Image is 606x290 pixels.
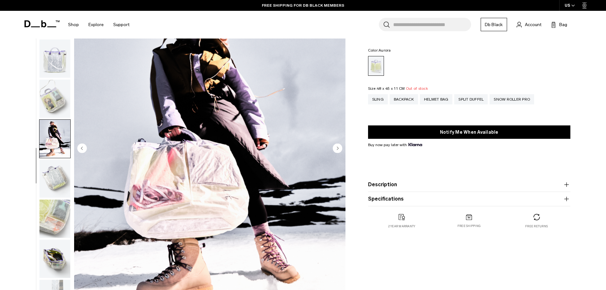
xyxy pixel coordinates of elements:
button: Next slide [333,143,342,154]
a: Backpack [390,94,418,104]
img: Weigh_Lighter_Helmet_Bag_32L_5.png [39,160,70,198]
a: Split Duffel [454,94,488,104]
span: Buy now pay later with [368,142,422,148]
span: 48 x 45 x 11 CM [377,86,405,91]
img: Weigh_Lighter_Helmet_Bag_32L_4.png [39,80,70,118]
a: Helmet Bag [420,94,453,104]
a: Explore [88,13,104,36]
span: Aurora [379,48,391,53]
button: Weigh_Lighter_Helmet_Bag_32L_6.png [39,199,71,238]
button: Previous slide [77,143,87,154]
button: Notify Me When Available [368,125,570,139]
a: Db Black [481,18,507,31]
button: Weigh_Lighter_Helmet_Bag_32L_5.png [39,159,71,198]
nav: Main Navigation [63,11,134,39]
p: Free returns [525,224,548,229]
a: Shop [68,13,79,36]
legend: Color: [368,48,391,52]
button: Weigh_Lighter_Helmet_Bag_32L_3.png [39,39,71,78]
a: Support [113,13,129,36]
span: Account [525,21,541,28]
button: Specifications [368,195,570,203]
button: Bag [551,21,567,28]
a: FREE SHIPPING FOR DB BLACK MEMBERS [262,3,344,8]
img: {"height" => 20, "alt" => "Klarna"} [408,143,422,146]
p: Free shipping [457,224,481,228]
button: Weigh_Lighter_Helmet_Bag_32L_4.png [39,79,71,118]
img: Weigh_Lighter_Helmet_Bag_32L_3.png [39,39,70,78]
span: Bag [559,21,567,28]
a: Aurora [368,56,384,76]
img: Weigh_Lighter_Helmet_Bag_32L_6.png [39,200,70,238]
img: Weigh Lighter Helmet Bag 32L Aurora [39,120,70,158]
a: Snow Roller Pro [490,94,534,104]
a: Sling [368,94,388,104]
button: Weigh Lighter Helmet Bag 32L Aurora [39,119,71,158]
span: Out of stock [406,86,428,91]
a: Account [517,21,541,28]
p: 2 year warranty [388,224,415,229]
legend: Size: [368,87,428,90]
button: Weigh_Lighter_Helmet_Bag_32L_7.png [39,239,71,278]
button: Description [368,181,570,188]
img: Weigh_Lighter_Helmet_Bag_32L_7.png [39,240,70,278]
